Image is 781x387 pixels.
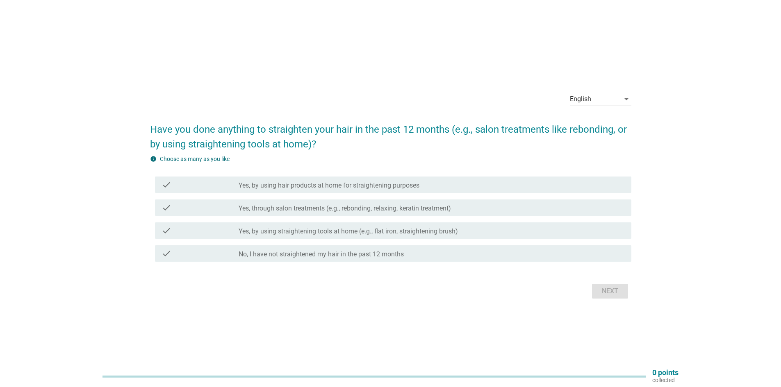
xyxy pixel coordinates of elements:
div: English [570,95,591,103]
i: check [162,249,171,258]
p: 0 points [652,369,679,376]
i: check [162,226,171,235]
label: Yes, through salon treatments (e.g., rebonding, relaxing, keratin treatment) [239,204,451,213]
i: arrow_drop_down [622,94,631,104]
p: collected [652,376,679,384]
i: info [150,156,157,162]
label: Yes, by using straightening tools at home (e.g., flat iron, straightening brush) [239,227,458,235]
i: check [162,180,171,190]
label: Yes, by using hair products at home for straightening purposes [239,181,419,190]
h2: Have you done anything to straighten your hair in the past 12 months (e.g., salon treatments like... [150,114,631,152]
i: check [162,203,171,213]
label: No, I have not straightened my hair in the past 12 months [239,250,404,258]
label: Choose as many as you like [160,156,230,162]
